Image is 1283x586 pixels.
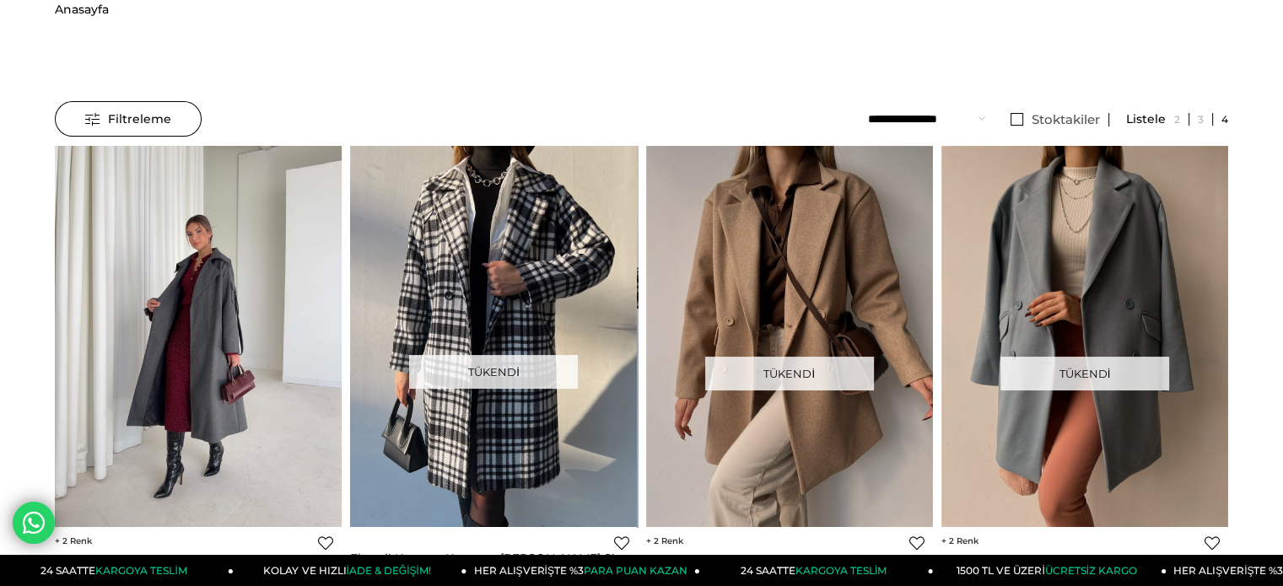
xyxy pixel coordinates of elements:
a: 24 SAATTEKARGOYA TESLİM [1,555,234,586]
span: İADE & DEĞİŞİM! [346,564,430,577]
a: Düşük Omuz Kısa [PERSON_NAME] [PERSON_NAME] [PERSON_NAME] 22K000309 [941,552,1228,567]
a: Stoktakiler [1002,113,1109,126]
a: Favorilere Ekle [318,535,333,551]
span: 2 [55,535,92,546]
span: Stoktakiler [1032,111,1100,127]
a: Düşük Omuz Kısa [PERSON_NAME] [PERSON_NAME] Kahverengi Kaban 22K000309 [646,552,933,567]
span: ÜCRETSİZ KARGO [1045,564,1137,577]
a: Favorilere Ekle [909,535,925,551]
img: Ekoseli Kruvaze Kapanan Rosalie Kadın Siyah Kaban 22K000159 [350,146,637,528]
a: Ekoseli Kruvaze Kapanan [PERSON_NAME] Siyah Kaban 22K000159 [350,551,637,566]
img: Düşük Omuz Kısa Kaşe Kaban Daniela Kadın Kahverengi Kaban 22K000309 [646,146,933,528]
span: 2 [646,535,683,546]
img: Düşük Omuz Kısa Kaşe Kaban Daniela Kadın Mavi Kaban 22K000309 [941,146,1228,528]
a: Geniş [PERSON_NAME]li Adel Antrasit Kadın Kaban 26K002 [55,552,342,567]
a: Favorilere Ekle [1205,535,1220,551]
span: Filtreleme [85,102,171,136]
img: Geniş Yaka Kemerli Adel Antrasit Kadın Kaban 26K002 [55,146,342,528]
span: PARA PUAN KAZAN [584,564,687,577]
span: KARGOYA TESLİM [95,564,186,577]
span: 2 [941,535,978,546]
a: 1500 TL VE ÜZERİÜCRETSİZ KARGO [934,555,1167,586]
a: HER ALIŞVERİŞTE %3PARA PUAN KAZAN [467,555,701,586]
a: KOLAY VE HIZLIİADE & DEĞİŞİM! [234,555,467,586]
a: Favorilere Ekle [614,535,629,551]
span: KARGOYA TESLİM [795,564,887,577]
a: 24 SAATTEKARGOYA TESLİM [700,555,934,586]
img: Ekoseli Kruvaze Kapanan Rosalie Kadın Siyah Kaban 22K000159 [637,146,924,528]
